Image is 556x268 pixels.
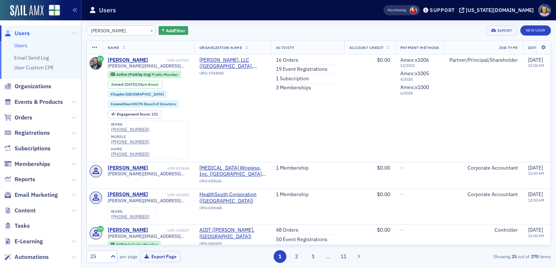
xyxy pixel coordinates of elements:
[111,242,158,247] a: Active Industry Member
[15,207,36,215] span: Content
[276,227,298,234] a: 48 Orders
[4,29,30,37] a: Users
[528,227,543,233] span: [DATE]
[111,139,150,145] a: [PHONE_NUMBER]
[4,175,35,183] a: Reports
[377,227,390,233] span: $0.00
[108,227,148,234] a: [PERSON_NAME]
[111,135,150,139] div: mobile
[128,242,158,247] span: Industry Member
[111,214,150,219] a: [PHONE_NUMBER]
[149,58,189,63] div: USR-657917
[307,250,319,263] button: 3
[148,27,155,33] button: ×
[108,81,162,89] div: Joined: 2005-05-27 00:00:00
[199,165,266,178] span: Synapse Wireless, Inc. (Huntsville, AL)
[111,101,131,106] span: Committee :
[44,5,60,17] a: View Homepage
[99,6,116,15] h1: Users
[108,191,148,198] div: [PERSON_NAME]
[166,27,185,34] span: Add Filter
[400,70,429,77] span: Amex : x1005
[111,92,164,97] a: Chapter:[GEOGRAPHIC_DATA]
[15,114,32,122] span: Orders
[400,227,404,233] span: —
[4,114,32,122] a: Orders
[14,42,27,49] a: Users
[400,45,439,50] span: Payment Methods
[449,191,518,198] div: Corporate Accountant
[199,179,266,186] div: ORG-655636
[125,82,159,87] div: (20yrs 4mos)
[10,5,44,17] img: SailAMX
[140,251,180,262] button: Export Page
[149,228,189,233] div: USR-694827
[276,191,309,198] a: 1 Membership
[538,4,551,17] span: Profile
[528,198,544,203] time: 12:00 AM
[486,25,517,36] button: Export
[497,29,512,33] div: Export
[15,237,43,245] span: E-Learning
[108,100,179,107] div: Committee:
[15,145,51,153] span: Subscriptions
[4,237,43,245] a: E-Learning
[111,72,178,77] a: Active (Paid by Org) Public Member
[4,82,51,90] a: Organizations
[400,165,404,171] span: —
[111,127,150,132] a: [PHONE_NUMBER]
[410,7,417,14] span: Megan Hughes
[15,222,30,230] span: Tasks
[528,233,544,238] time: 12:00 AM
[4,160,50,168] a: Memberships
[199,191,266,204] span: HealthSouth Corporation (Birmingham)
[4,98,63,106] a: Events & Products
[274,250,286,263] button: 1
[15,129,50,137] span: Registrations
[276,165,309,171] a: 1 Membership
[520,25,551,36] a: New User
[108,165,148,171] a: [PERSON_NAME]
[15,82,51,90] span: Organizations
[4,129,50,137] a: Registrations
[276,236,327,243] a: 50 Event Registrations
[15,253,49,261] span: Automations
[337,250,350,263] button: 11
[108,57,148,64] div: [PERSON_NAME]
[400,57,429,63] span: Amex : x1006
[108,63,189,69] span: [PERSON_NAME][EMAIL_ADDRESS][PERSON_NAME][DOMAIN_NAME]
[199,206,266,213] div: ORG-650048
[499,45,518,50] span: Job Type
[199,45,242,50] span: Organization Name
[401,253,551,260] div: Showing out of items
[377,165,390,171] span: $0.00
[400,84,429,90] span: Amex : x1000
[199,71,266,78] div: ORG-1554840
[149,166,189,171] div: USR-659684
[276,45,295,50] span: Activity
[111,151,150,157] div: [PHONE_NUMBER]
[276,85,311,91] a: 3 Memberships
[199,57,266,70] span: Warren Averett, LLC (Birmingham, AL)
[15,98,63,106] span: Events & Products
[199,241,266,248] div: ORG-656500
[87,25,156,36] input: Search…
[90,253,106,260] div: 25
[116,72,152,77] span: Active (Paid by Org)
[528,165,543,171] span: [DATE]
[4,207,36,215] a: Content
[199,165,266,178] a: [MEDICAL_DATA] Wireless, Inc. ([GEOGRAPHIC_DATA], [GEOGRAPHIC_DATA])
[529,253,540,260] strong: 270
[528,191,543,198] span: [DATE]
[510,253,518,260] strong: 25
[152,72,178,77] span: Public Member
[120,253,138,260] label: per page
[111,102,176,106] a: Committee:ASCPA Board of Directors
[14,54,49,61] a: Email Send Log
[111,210,150,214] div: work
